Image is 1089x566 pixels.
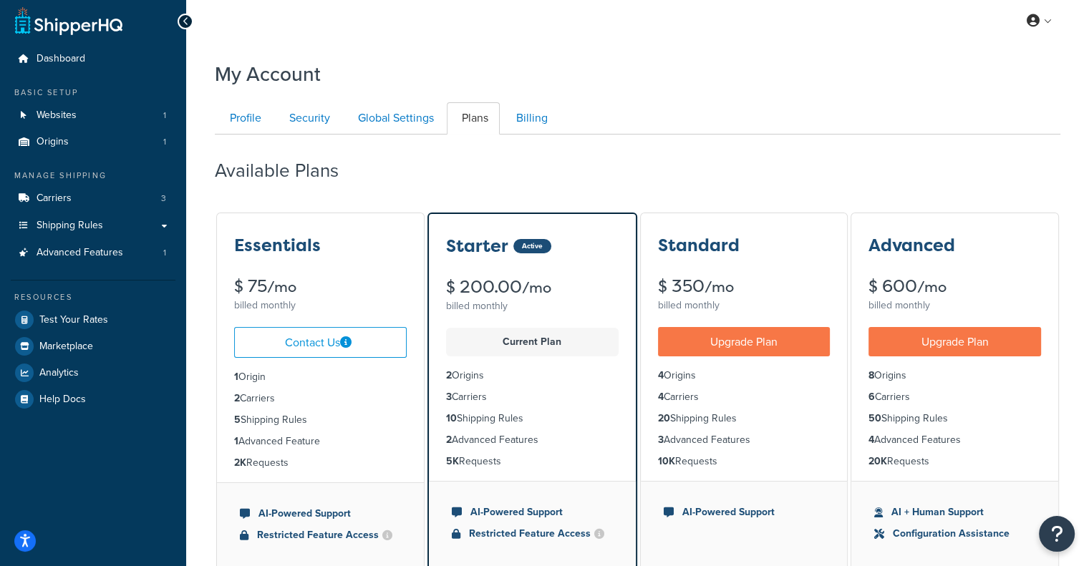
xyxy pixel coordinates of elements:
[658,432,831,448] li: Advanced Features
[37,136,69,148] span: Origins
[658,454,675,469] strong: 10K
[868,389,1041,405] li: Carriers
[11,213,175,239] a: Shipping Rules
[39,341,93,353] span: Marketplace
[267,277,296,297] small: /mo
[37,53,85,65] span: Dashboard
[868,236,955,255] h3: Advanced
[446,432,452,447] strong: 2
[917,277,947,297] small: /mo
[234,369,238,384] strong: 1
[664,504,825,520] li: AI-Powered Support
[37,247,123,259] span: Advanced Features
[234,391,240,406] strong: 2
[11,291,175,303] div: Resources
[11,129,175,155] a: Origins 1
[874,504,1035,520] li: AI + Human Support
[234,278,407,296] div: $ 75
[234,412,241,427] strong: 5
[446,368,452,383] strong: 2
[446,296,619,316] div: billed monthly
[446,278,619,296] div: $ 200.00
[234,391,407,406] li: Carriers
[234,412,407,428] li: Shipping Rules
[658,454,831,469] li: Requests
[39,367,79,379] span: Analytics
[868,327,1041,356] a: Upgrade Plan
[501,102,559,135] a: Billing
[343,102,445,135] a: Global Settings
[446,368,619,384] li: Origins
[447,102,500,135] a: Plans
[39,394,86,406] span: Help Docs
[11,307,175,333] a: Test Your Rates
[658,411,831,426] li: Shipping Rules
[868,411,881,426] strong: 50
[11,102,175,129] li: Websites
[11,240,175,266] li: Advanced Features
[1039,516,1075,552] button: Open Resource Center
[446,454,619,469] li: Requests
[240,506,401,522] li: AI-Powered Support
[868,454,887,469] strong: 20K
[11,386,175,412] a: Help Docs
[658,411,670,426] strong: 20
[234,455,407,471] li: Requests
[11,333,175,359] a: Marketplace
[37,109,77,122] span: Websites
[11,129,175,155] li: Origins
[234,327,407,358] a: Contact Us
[868,368,1041,384] li: Origins
[658,278,831,296] div: $ 350
[868,368,874,383] strong: 8
[868,432,874,447] strong: 4
[11,87,175,99] div: Basic Setup
[234,434,238,449] strong: 1
[240,527,401,543] li: Restricted Feature Access
[658,432,664,447] strong: 3
[163,136,166,148] span: 1
[868,296,1041,316] div: billed monthly
[446,389,452,404] strong: 3
[161,192,166,205] span: 3
[868,389,875,404] strong: 6
[215,102,273,135] a: Profile
[234,455,246,470] strong: 2K
[658,389,664,404] strong: 4
[452,504,613,520] li: AI-Powered Support
[215,160,360,181] h2: Available Plans
[11,102,175,129] a: Websites 1
[446,432,619,448] li: Advanced Features
[163,247,166,259] span: 1
[658,327,831,356] a: Upgrade Plan
[874,526,1035,542] li: Configuration Assistance
[868,432,1041,448] li: Advanced Features
[868,278,1041,296] div: $ 600
[658,296,831,316] div: billed monthly
[513,239,551,253] div: Active
[234,296,407,316] div: billed monthly
[11,185,175,212] a: Carriers 3
[234,434,407,449] li: Advanced Feature
[37,220,103,232] span: Shipping Rules
[37,192,72,205] span: Carriers
[446,454,459,469] strong: 5K
[868,454,1041,469] li: Requests
[522,278,551,298] small: /mo
[658,368,831,384] li: Origins
[11,360,175,386] a: Analytics
[274,102,342,135] a: Security
[11,240,175,266] a: Advanced Features 1
[11,170,175,182] div: Manage Shipping
[446,411,457,426] strong: 10
[39,314,108,326] span: Test Your Rates
[868,411,1041,426] li: Shipping Rules
[11,46,175,72] a: Dashboard
[446,237,508,255] h3: Starter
